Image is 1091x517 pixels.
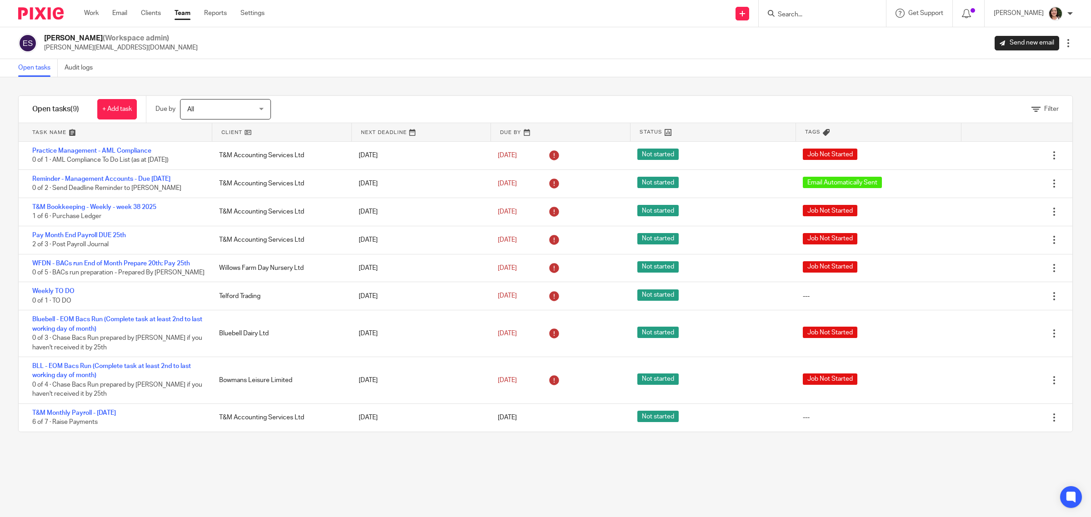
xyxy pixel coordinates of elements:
[210,324,350,343] div: Bluebell Dairy Ltd
[70,105,79,113] span: (9)
[210,203,350,221] div: T&M Accounting Services Ltd
[32,232,126,239] a: Pay Month End Payroll DUE 25th
[498,330,517,337] span: [DATE]
[803,373,857,385] span: Job Not Started
[175,9,190,18] a: Team
[498,237,517,243] span: [DATE]
[803,233,857,244] span: Job Not Started
[994,9,1044,18] p: [PERSON_NAME]
[32,382,202,398] span: 0 of 4 · Chase Bacs Run prepared by [PERSON_NAME] if you haven't received it by 25th
[18,7,64,20] img: Pixie
[32,363,191,378] a: BLL - EOM Bacs Run (Complete task at least 2nd to last working day of month)
[498,265,517,271] span: [DATE]
[350,259,489,277] div: [DATE]
[44,43,198,52] p: [PERSON_NAME][EMAIL_ADDRESS][DOMAIN_NAME]
[210,174,350,193] div: T&M Accounting Services Ltd
[210,371,350,389] div: Bowmans Leisure Limited
[637,205,679,216] span: Not started
[32,419,98,425] span: 6 of 7 · Raise Payments
[32,335,202,351] span: 0 of 3 · Chase Bacs Run prepared by [PERSON_NAME] if you haven't received it by 25th
[32,241,109,248] span: 2 of 3 · Post Payroll Journal
[18,59,58,77] a: Open tasks
[803,413,810,422] div: ---
[640,128,662,136] span: Status
[350,371,489,389] div: [DATE]
[637,411,679,422] span: Not started
[350,174,489,193] div: [DATE]
[803,177,882,188] span: Email Automatically Sent
[187,106,194,113] span: All
[32,157,169,164] span: 0 of 1 · AML Compliance To Do List (as at [DATE])
[498,180,517,187] span: [DATE]
[637,149,679,160] span: Not started
[155,104,175,114] p: Due by
[204,9,227,18] a: Reports
[350,231,489,249] div: [DATE]
[498,414,517,421] span: [DATE]
[637,327,679,338] span: Not started
[141,9,161,18] a: Clients
[32,148,151,154] a: Practice Management - AML Compliance
[803,292,810,301] div: ---
[350,408,489,427] div: [DATE]
[32,185,181,191] span: 0 of 2 · Send Deadline Reminder to [PERSON_NAME]
[1048,6,1063,21] img: me.jpg
[210,287,350,305] div: Telford Trading
[498,209,517,215] span: [DATE]
[498,152,517,159] span: [DATE]
[210,408,350,427] div: T&M Accounting Services Ltd
[32,288,75,294] a: Weekly TO DO
[84,9,99,18] a: Work
[32,176,170,182] a: Reminder - Management Accounts - Due [DATE]
[803,205,857,216] span: Job Not Started
[803,261,857,273] span: Job Not Started
[32,213,101,219] span: 1 of 6 · Purchase Ledger
[32,260,190,267] a: WFDN - BACs run End of Month Prepare 20th; Pay 25th
[350,287,489,305] div: [DATE]
[637,177,679,188] span: Not started
[995,36,1059,50] a: Send new email
[44,34,198,43] h2: [PERSON_NAME]
[777,11,859,19] input: Search
[112,9,127,18] a: Email
[637,261,679,273] span: Not started
[240,9,265,18] a: Settings
[805,128,821,136] span: Tags
[210,146,350,164] div: T&M Accounting Services Ltd
[103,35,169,42] span: (Workspace admin)
[65,59,100,77] a: Audit logs
[637,233,679,244] span: Not started
[210,231,350,249] div: T&M Accounting Services Ltd
[97,99,137,119] a: + Add task
[498,293,517,299] span: [DATE]
[803,327,857,338] span: Job Not Started
[32,298,71,304] span: 0 of 1 · TO DO
[637,373,679,385] span: Not started
[32,104,79,114] h1: Open tasks
[32,204,156,210] a: T&M Bookkeeping - Weekly - week 38 2025
[32,269,205,276] span: 0 of 5 · BACs run preparation - Prepared By [PERSON_NAME]
[18,34,37,53] img: svg%3E
[350,203,489,221] div: [DATE]
[637,289,679,301] span: Not started
[210,259,350,277] div: Willows Farm Day Nursery Ltd
[908,10,943,16] span: Get Support
[803,149,857,160] span: Job Not Started
[32,316,202,332] a: Bluebell - EOM Bacs Run (Complete task at least 2nd to last working day of month)
[1044,106,1059,112] span: Filter
[350,146,489,164] div: [DATE]
[32,410,116,416] a: T&M Monthly Payroll - [DATE]
[498,377,517,383] span: [DATE]
[350,324,489,343] div: [DATE]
